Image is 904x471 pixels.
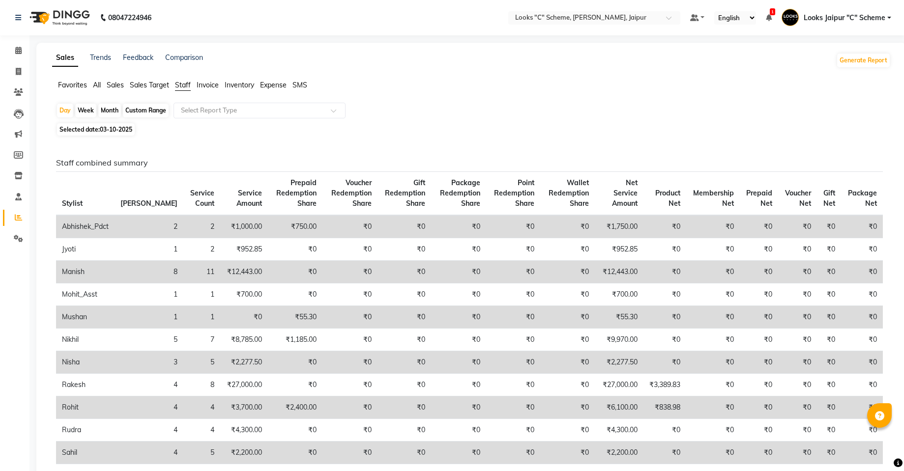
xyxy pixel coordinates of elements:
td: 4 [115,419,183,442]
a: Comparison [165,53,203,62]
span: Voucher Redemption Share [331,178,372,208]
td: ₹2,400.00 [268,396,322,419]
td: ₹0 [841,442,883,464]
td: ₹0 [322,419,377,442]
td: ₹0 [817,238,841,261]
td: ₹0 [486,396,540,419]
td: ₹0 [686,283,739,306]
td: ₹0 [486,442,540,464]
td: ₹0 [540,396,595,419]
span: Point Redemption Share [494,178,534,208]
a: Sales [52,49,78,67]
td: ₹9,970.00 [595,329,643,351]
td: ₹0 [778,374,817,396]
span: Invoice [197,81,219,89]
td: ₹0 [817,215,841,238]
td: ₹0 [378,215,432,238]
td: ₹3,389.83 [643,374,687,396]
td: Abhishek_Pdct [56,215,115,238]
td: ₹0 [431,238,486,261]
span: Sales [107,81,124,89]
img: Looks Jaipur "C" Scheme [782,9,799,26]
td: ₹0 [778,261,817,283]
td: Mushan [56,306,115,329]
img: logo [25,4,92,31]
td: ₹0 [643,215,687,238]
span: All [93,81,101,89]
td: ₹0 [841,261,883,283]
a: Feedback [123,53,153,62]
td: ₹0 [268,374,322,396]
td: ₹0 [643,351,687,374]
div: Custom Range [123,104,169,117]
span: Product Net [655,189,680,208]
td: ₹0 [268,261,322,283]
td: ₹0 [268,351,322,374]
td: ₹0 [686,238,739,261]
td: ₹0 [686,374,739,396]
td: ₹0 [643,329,687,351]
td: Rudra [56,419,115,442]
td: ₹0 [486,261,540,283]
td: ₹0 [431,261,486,283]
a: 1 [766,13,772,22]
td: ₹700.00 [595,283,643,306]
td: ₹0 [268,419,322,442]
td: ₹0 [686,306,739,329]
td: ₹0 [486,374,540,396]
td: ₹0 [486,306,540,329]
td: ₹0 [322,329,377,351]
td: ₹1,000.00 [220,215,268,238]
td: ₹0 [322,351,377,374]
td: ₹0 [686,351,739,374]
td: Nisha [56,351,115,374]
td: ₹0 [540,374,595,396]
span: Membership Net [693,189,734,208]
td: ₹0 [817,374,841,396]
span: 1 [770,8,775,15]
td: ₹1,185.00 [268,329,322,351]
td: ₹0 [378,306,432,329]
td: ₹0 [841,283,883,306]
td: ₹0 [740,215,778,238]
td: ₹0 [778,215,817,238]
td: ₹0 [486,329,540,351]
span: Selected date: [57,123,135,136]
td: ₹0 [486,215,540,238]
td: Nikhil [56,329,115,351]
td: ₹0 [686,396,739,419]
td: ₹750.00 [268,215,322,238]
td: ₹0 [431,419,486,442]
span: Net Service Amount [612,178,638,208]
td: ₹0 [643,261,687,283]
td: ₹0 [540,419,595,442]
span: Staff [175,81,191,89]
td: Manish [56,261,115,283]
span: Inventory [225,81,254,89]
td: ₹0 [740,283,778,306]
td: 8 [183,374,220,396]
td: 4 [115,374,183,396]
td: ₹27,000.00 [595,374,643,396]
td: ₹0 [540,351,595,374]
td: ₹0 [643,283,687,306]
span: Looks Jaipur "C" Scheme [804,13,885,23]
button: Generate Report [837,54,890,67]
td: 1 [115,238,183,261]
td: ₹2,277.50 [595,351,643,374]
td: ₹0 [378,329,432,351]
td: ₹0 [817,351,841,374]
td: 2 [115,215,183,238]
td: ₹0 [322,238,377,261]
td: ₹0 [540,306,595,329]
span: Package Net [848,189,877,208]
b: 08047224946 [108,4,151,31]
td: ₹0 [378,351,432,374]
td: ₹0 [643,419,687,442]
td: ₹0 [686,329,739,351]
td: ₹0 [841,215,883,238]
td: ₹4,300.00 [220,419,268,442]
td: 1 [183,283,220,306]
td: ₹0 [841,374,883,396]
td: ₹12,443.00 [220,261,268,283]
